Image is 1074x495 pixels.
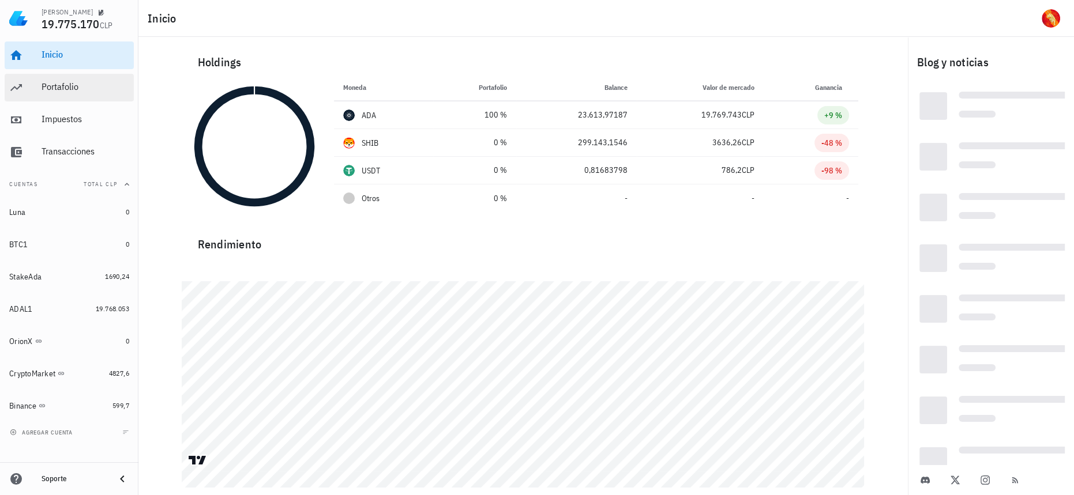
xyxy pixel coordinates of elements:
[343,165,355,176] div: USDT-icon
[362,165,381,176] div: USDT
[815,83,849,92] span: Ganancia
[516,74,637,101] th: Balance
[9,207,25,217] div: Luna
[42,7,93,17] div: [PERSON_NAME]
[42,16,100,32] span: 19.775.170
[5,231,134,258] a: BTC1 0
[712,137,742,148] span: 3636,26
[959,212,996,222] div: Loading...
[442,137,507,149] div: 0 %
[919,346,947,373] div: Loading...
[959,415,996,425] div: Loading...
[126,207,129,216] span: 0
[362,137,379,149] div: SHIB
[821,165,842,176] div: -98 %
[959,111,996,121] div: Loading...
[112,401,129,410] span: 599,7
[908,44,1074,81] div: Blog y noticias
[919,244,947,272] div: Loading...
[334,74,433,101] th: Moneda
[9,272,42,282] div: StakeAda
[959,396,1074,406] div: Loading...
[525,137,628,149] div: 299.143,1546
[959,244,1074,254] div: Loading...
[343,137,355,149] div: SHIB-icon
[442,164,507,176] div: 0 %
[5,327,134,355] a: OrionX 0
[9,304,32,314] div: ADAL1
[752,193,754,203] span: -
[42,146,129,157] div: Transacciones
[625,193,628,203] span: -
[5,74,134,101] a: Portafolio
[959,92,1074,102] div: Loading...
[109,369,129,377] span: 4827,6
[959,142,1074,153] div: Loading...
[187,455,208,466] a: Charting by TradingView
[824,109,842,121] div: +9 %
[12,429,73,436] span: agregar cuenta
[126,337,129,345] span: 0
[343,109,355,121] div: ADA-icon
[959,193,1074,203] div: Loading...
[5,171,134,198] button: CuentasTotal CLP
[742,165,754,175] span: CLP
[433,74,516,101] th: Portafolio
[959,364,996,375] div: Loading...
[919,194,947,221] div: Loading...
[701,109,742,120] span: 19.769.743
[42,81,129,92] div: Portafolio
[5,106,134,134] a: Impuestos
[846,193,849,203] span: -
[96,304,129,313] span: 19.768.053
[959,294,1074,305] div: Loading...
[637,74,764,101] th: Valor de mercado
[742,109,754,120] span: CLP
[362,192,380,205] span: Otros
[5,392,134,420] a: Binance 599,7
[148,9,181,28] h1: Inicio
[959,345,1074,356] div: Loading...
[9,9,28,28] img: LedgiFi
[9,401,36,411] div: Binance
[5,138,134,166] a: Transacciones
[5,295,134,323] a: ADAL1 19.768.053
[5,198,134,226] a: Luna 0
[959,313,996,324] div: Loading...
[362,109,377,121] div: ADA
[105,272,129,281] span: 1690,24
[525,109,628,121] div: 23.613,97187
[959,263,996,273] div: Loading...
[9,369,55,379] div: CryptoMarket
[919,143,947,171] div: Loading...
[821,137,842,149] div: -48 %
[9,240,28,250] div: BTC1
[100,20,113,31] span: CLP
[42,49,129,60] div: Inicio
[42,474,106,483] div: Soporte
[442,109,507,121] div: 100 %
[525,164,628,176] div: 0,81683798
[919,295,947,323] div: Loading...
[722,165,742,175] span: 786,2
[42,114,129,124] div: Impuestos
[5,41,134,69] a: Inicio
[84,180,118,188] span: Total CLP
[919,396,947,424] div: Loading...
[5,263,134,290] a: StakeAda 1690,24
[189,44,858,81] div: Holdings
[919,92,947,120] div: Loading...
[742,137,754,148] span: CLP
[442,192,507,205] div: 0 %
[5,360,134,387] a: CryptoMarket 4827,6
[959,447,1074,457] div: Loading...
[9,337,33,346] div: OrionX
[7,426,78,438] button: agregar cuenta
[959,161,996,172] div: Loading...
[126,240,129,248] span: 0
[189,226,858,254] div: Rendimiento
[1042,9,1060,28] div: avatar
[919,447,947,475] div: Loading...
